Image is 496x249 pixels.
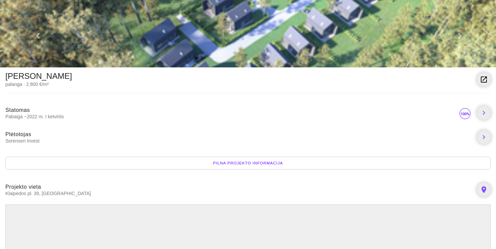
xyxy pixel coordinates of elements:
[477,106,491,120] a: chevron_right
[480,109,488,117] i: chevron_right
[5,81,72,88] div: palanga · 2.800 €/m²
[5,157,491,169] div: Pilna projekto informacija
[5,73,72,80] div: [PERSON_NAME]
[480,186,488,194] i: place
[477,183,491,196] a: place
[5,138,472,144] span: Sorensen Invest
[5,114,458,120] span: Pabaiga ~2022 m. I ketvirtis
[5,190,472,196] span: Klaipėdos pl. 39, [GEOGRAPHIC_DATA]
[458,107,472,120] img: 100
[5,131,31,137] span: Plėtotojas
[477,73,491,86] a: launch
[477,130,491,144] a: chevron_right
[5,107,30,113] span: Statomas
[480,75,488,84] i: launch
[480,133,488,141] i: chevron_right
[5,184,41,190] span: Projekto vieta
